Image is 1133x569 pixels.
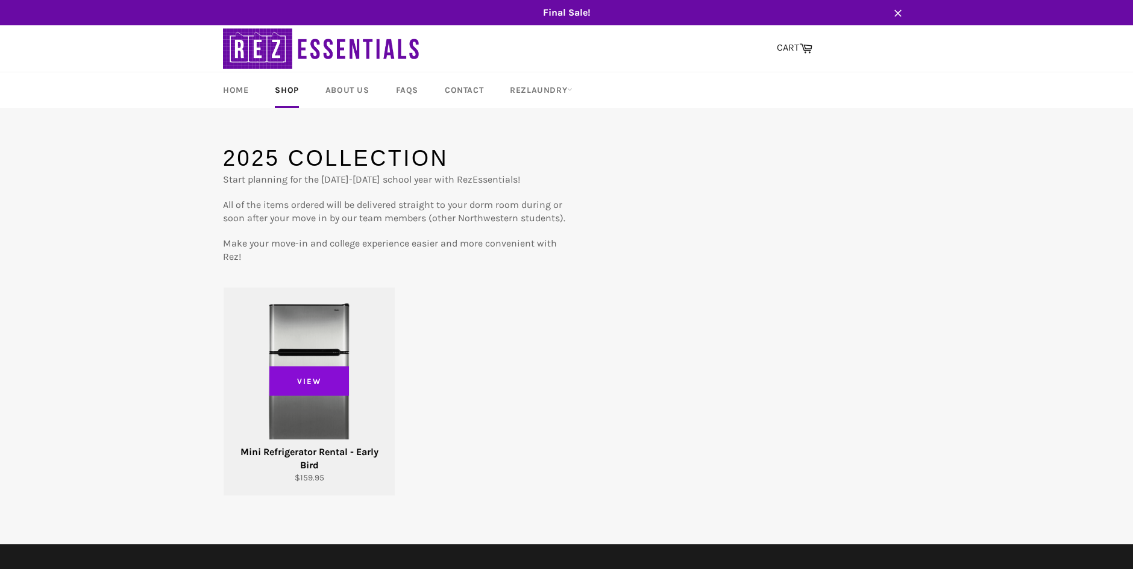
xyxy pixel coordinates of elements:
[223,288,395,496] a: Mini Refrigerator Rental - Early Bird Mini Refrigerator Rental - Early Bird $159.95 View
[223,237,566,263] p: Make your move-in and college experience easier and more convenient with Rez!
[211,6,922,19] span: Final Sale!
[263,72,310,108] a: Shop
[223,173,566,186] p: Start planning for the [DATE]-[DATE] school year with RezEssentials!
[771,36,818,61] a: CART
[269,366,349,396] span: View
[211,72,260,108] a: Home
[384,72,430,108] a: FAQs
[223,25,422,72] img: RezEssentials
[498,72,585,108] a: RezLaundry
[223,143,566,174] h1: 2025 Collection
[223,198,566,225] p: All of the items ordered will be delivered straight to your dorm room during or soon after your m...
[433,72,495,108] a: Contact
[231,445,388,472] div: Mini Refrigerator Rental - Early Bird
[313,72,381,108] a: About Us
